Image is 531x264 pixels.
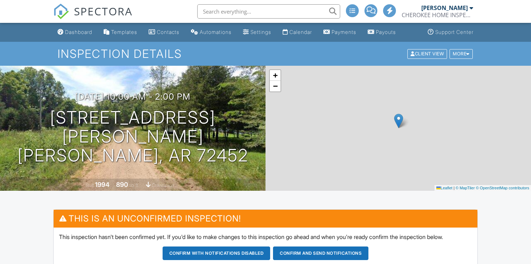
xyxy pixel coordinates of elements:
div: More [450,49,473,59]
button: Confirm and send notifications [273,246,368,260]
div: [PERSON_NAME] [421,4,468,11]
h3: This is an Unconfirmed Inspection! [54,210,478,227]
span: | [453,186,455,190]
a: Settings [240,26,274,39]
button: Confirm with notifications disabled [163,246,271,260]
a: Calendar [280,26,315,39]
div: 1994 [95,181,109,188]
a: Payments [321,26,359,39]
a: © MapTiler [456,186,475,190]
a: Contacts [146,26,182,39]
a: Templates [101,26,140,39]
a: Support Center [425,26,476,39]
a: SPECTORA [53,10,133,25]
div: Automations [200,29,232,35]
h3: [DATE] 10:00 am - 2:00 pm [75,92,190,101]
span: sq. ft. [129,183,139,188]
h1: [STREET_ADDRESS][PERSON_NAME] [PERSON_NAME], Ar 72452 [11,108,254,165]
img: The Best Home Inspection Software - Spectora [53,4,69,19]
a: Automations (Advanced) [188,26,234,39]
span: + [273,71,278,80]
a: © OpenStreetMap contributors [476,186,529,190]
div: 890 [116,181,128,188]
div: Calendar [289,29,312,35]
div: Contacts [157,29,179,35]
div: Support Center [435,29,473,35]
a: Client View [407,51,449,56]
span: − [273,81,278,90]
span: SPECTORA [74,4,133,19]
a: Zoom out [270,81,281,91]
div: Settings [250,29,271,35]
input: Search everything... [197,4,340,19]
div: Payouts [376,29,396,35]
a: Zoom in [270,70,281,81]
span: Built [86,183,94,188]
span: crawlspace [152,183,174,188]
div: Templates [111,29,137,35]
h1: Inspection Details [58,48,473,60]
p: This inspection hasn't been confirmed yet. If you'd like to make changes to this inspection go ah... [59,233,472,241]
div: Client View [407,49,447,59]
div: Dashboard [65,29,92,35]
a: Dashboard [55,26,95,39]
img: Marker [394,114,403,128]
div: CHEROKEE HOME INSPECTION LLC [402,11,473,19]
a: Payouts [365,26,399,39]
a: Leaflet [436,186,452,190]
div: Payments [332,29,356,35]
